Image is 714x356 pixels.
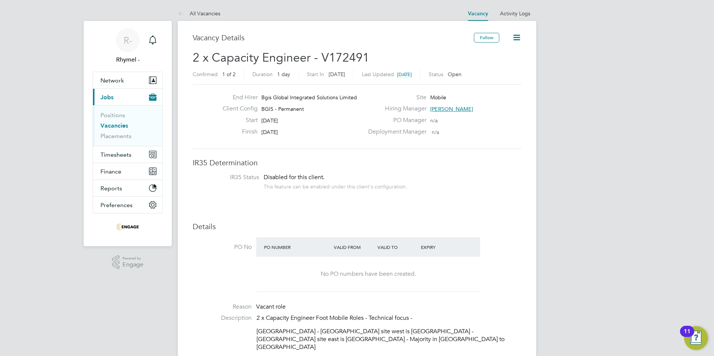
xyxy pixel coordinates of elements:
span: Open [448,71,462,78]
span: n/a [430,117,438,124]
label: Description [193,314,252,322]
label: Deployment Manager [364,128,426,136]
p: 2 x Capacity Engineer Foot Mobile Roles - Technical focus - [257,314,521,322]
button: Timesheets [93,146,162,163]
span: [DATE] [329,71,345,78]
span: Jobs [100,94,114,101]
span: 2 x Capacity Engineer - V172491 [193,50,369,65]
div: No PO numbers have been created. [264,270,473,278]
label: PO Manager [364,116,426,124]
div: Expiry [419,240,463,254]
h3: IR35 Determination [193,158,521,168]
button: Finance [93,163,162,179]
a: Vacancy [468,10,488,17]
a: Placements [100,132,131,140]
label: IR35 Status [200,174,259,181]
a: Positions [100,112,125,119]
span: Engage [122,262,143,268]
a: All Vacancies [178,10,220,17]
span: Reports [100,185,122,192]
div: Valid From [332,240,376,254]
div: Valid To [376,240,419,254]
button: Open Resource Center, 11 new notifications [684,326,708,350]
button: Reports [93,180,162,196]
p: [GEOGRAPHIC_DATA] - [GEOGRAPHIC_DATA] site west is [GEOGRAPHIC_DATA] - [GEOGRAPHIC_DATA] site eas... [257,328,521,351]
a: Activity Logs [500,10,530,17]
span: [DATE] [397,71,412,78]
span: [DATE] [261,129,278,135]
span: Disabled for this client. [264,174,325,181]
label: Duration [252,71,273,78]
h3: Details [193,222,521,231]
label: Hiring Manager [364,105,426,113]
a: Go to home page [93,221,163,233]
label: PO No [193,243,252,251]
label: Client Config [217,105,258,113]
label: Status [429,71,443,78]
h3: Vacancy Details [193,33,474,43]
label: Site [364,94,426,102]
span: Preferences [100,202,133,209]
span: n/a [432,129,439,135]
span: 1 day [277,71,290,78]
label: Start [217,116,258,124]
span: Vacant role [256,303,286,310]
div: 11 [684,331,690,341]
a: Powered byEngage [112,255,144,269]
span: [PERSON_NAME] [430,106,473,112]
button: Jobs [93,89,162,105]
span: Network [100,77,124,84]
button: Follow [474,33,499,43]
span: R- [124,35,132,45]
span: BGIS - Permanent [261,106,304,112]
span: Mobile [430,94,446,101]
label: End Hirer [217,94,258,102]
a: Vacancies [100,122,128,129]
label: Reason [193,303,252,311]
label: Confirmed [193,71,218,78]
div: PO Number [262,240,332,254]
nav: Main navigation [84,21,172,246]
a: R-Rhymel - [93,28,163,64]
label: Finish [217,128,258,136]
span: [DATE] [261,117,278,124]
label: Start In [307,71,324,78]
span: 1 of 2 [222,71,236,78]
span: Finance [100,168,121,175]
span: Rhymel - [93,55,163,64]
button: Preferences [93,197,162,213]
div: This feature can be enabled under this client's configuration. [264,181,407,190]
span: Bgis Global Integrated Solutions Limited [261,94,357,101]
img: thrivesw-logo-retina.png [117,221,139,233]
span: Timesheets [100,151,131,158]
label: Last Updated [362,71,394,78]
div: Jobs [93,105,162,146]
button: Network [93,72,162,88]
span: Powered by [122,255,143,262]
